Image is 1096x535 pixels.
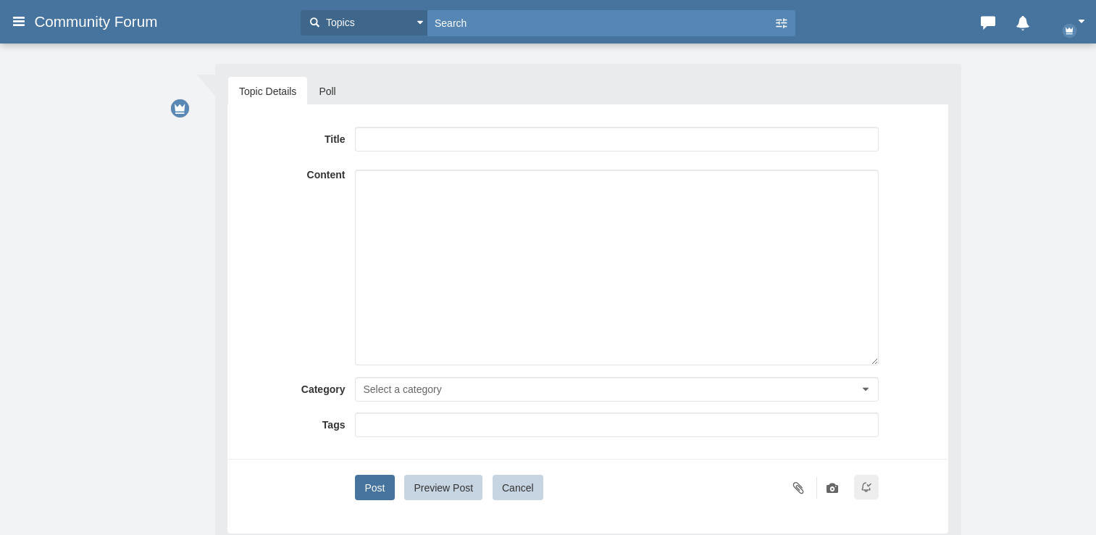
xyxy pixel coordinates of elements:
a: Show search options [774,10,788,36]
label: Tags [239,412,355,432]
i: Notifications [1013,12,1033,27]
i: Follow this topic to get notified about new replies [854,475,879,499]
a: Poll [308,77,346,106]
a: Insert photos [816,477,848,499]
label: Category [239,377,355,397]
span: Topics [322,15,355,30]
button: Select a category [355,377,878,402]
span: Community Forum [34,13,168,30]
button: Preview Post [404,475,482,500]
img: yH5BAEAAAAALAAAAAABAAEAAAIBRAA7 [135,64,186,115]
button: Cancel [493,475,543,500]
label: Title [239,127,355,146]
button: Post [355,475,394,500]
a: Community Forum [34,9,293,35]
i: Messages [978,12,998,27]
i: Main menu [11,8,27,34]
a: Topic Details [228,77,307,106]
label: Content [239,162,355,182]
i: Owner [171,99,189,117]
span: Select a category [363,383,441,395]
i: Owner [1063,24,1076,38]
button: Topics [301,10,427,36]
img: yH5BAEAAAAALAAAAAABAAEAAAIBRAA7 [1047,9,1074,35]
a: Attach files [783,477,813,499]
input: Search [427,10,774,36]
